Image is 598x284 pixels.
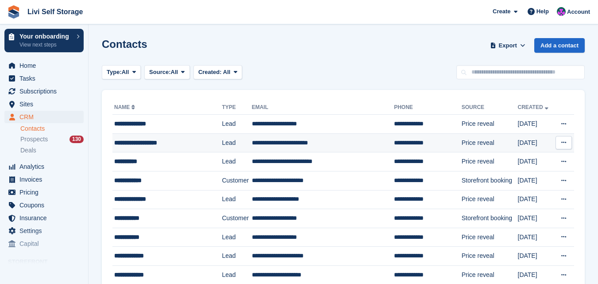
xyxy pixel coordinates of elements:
td: Lead [222,247,251,266]
a: menu [4,98,84,110]
span: Export [499,41,517,50]
img: Graham Cameron [557,7,566,16]
a: menu [4,225,84,237]
a: menu [4,85,84,97]
span: Subscriptions [19,85,73,97]
a: Your onboarding View next steps [4,29,84,52]
span: CRM [19,111,73,123]
button: Source: All [144,65,190,80]
button: Created: All [193,65,242,80]
span: Type: [107,68,122,77]
td: Price reveal [462,115,518,134]
th: Phone [394,101,462,115]
th: Source [462,101,518,115]
td: Price reveal [462,190,518,209]
td: [DATE] [518,133,554,152]
span: Storefront [8,257,88,266]
td: Lead [222,133,251,152]
span: Capital [19,237,73,250]
span: Insurance [19,212,73,224]
span: Created: [198,69,222,75]
span: Account [567,8,590,16]
h1: Contacts [102,38,147,50]
a: menu [4,212,84,224]
th: Email [252,101,394,115]
td: [DATE] [518,228,554,247]
a: menu [4,199,84,211]
td: Lead [222,228,251,247]
td: Lead [222,152,251,171]
a: menu [4,186,84,198]
a: Name [114,104,137,110]
button: Export [488,38,527,53]
a: Created [518,104,550,110]
span: Tasks [19,72,73,85]
button: Type: All [102,65,141,80]
p: Your onboarding [19,33,72,39]
td: [DATE] [518,247,554,266]
td: [DATE] [518,152,554,171]
span: Coupons [19,199,73,211]
a: Deals [20,146,84,155]
td: Price reveal [462,228,518,247]
td: Lead [222,190,251,209]
span: All [122,68,129,77]
span: All [171,68,178,77]
span: Analytics [19,160,73,173]
a: Livi Self Storage [24,4,86,19]
p: View next steps [19,41,72,49]
a: Prospects 130 [20,135,84,144]
a: menu [4,237,84,250]
span: Prospects [20,135,48,144]
td: [DATE] [518,171,554,190]
a: menu [4,160,84,173]
td: Customer [222,209,251,228]
td: Lead [222,115,251,134]
span: Help [536,7,549,16]
td: Customer [222,171,251,190]
img: stora-icon-8386f47178a22dfd0bd8f6a31ec36ba5ce8667c1dd55bd0f319d3a0aa187defe.svg [7,5,20,19]
a: menu [4,173,84,186]
span: All [223,69,231,75]
a: menu [4,72,84,85]
a: Add a contact [534,38,585,53]
a: menu [4,111,84,123]
td: Price reveal [462,247,518,266]
span: Deals [20,146,36,155]
a: Contacts [20,124,84,133]
td: Storefront booking [462,171,518,190]
span: Sites [19,98,73,110]
a: menu [4,59,84,72]
span: Pricing [19,186,73,198]
span: Settings [19,225,73,237]
th: Type [222,101,251,115]
div: 130 [69,136,84,143]
td: Price reveal [462,152,518,171]
span: Invoices [19,173,73,186]
span: Home [19,59,73,72]
td: Price reveal [462,133,518,152]
span: Create [493,7,510,16]
td: [DATE] [518,190,554,209]
td: [DATE] [518,115,554,134]
span: Source: [149,68,170,77]
td: Storefront booking [462,209,518,228]
td: [DATE] [518,209,554,228]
